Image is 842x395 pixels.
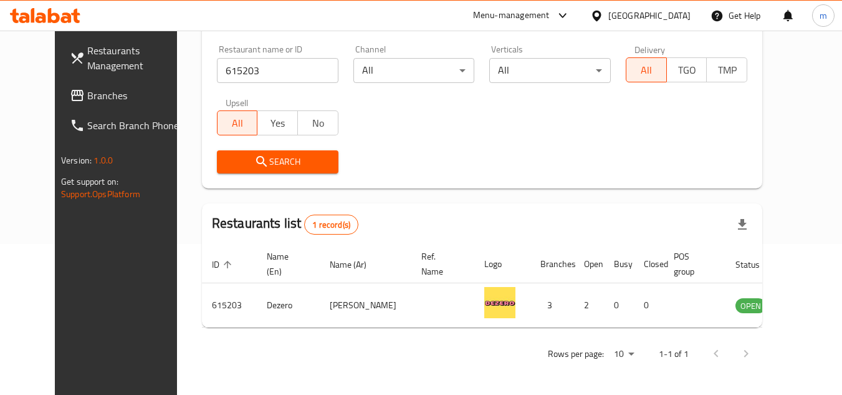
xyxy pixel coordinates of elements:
[735,299,766,313] span: OPEN
[60,36,196,80] a: Restaurants Management
[604,283,634,328] td: 0
[87,43,186,73] span: Restaurants Management
[305,219,358,231] span: 1 record(s)
[548,346,604,362] p: Rows per page:
[634,45,666,54] label: Delivery
[666,57,707,82] button: TGO
[489,58,611,83] div: All
[474,245,530,283] th: Logo
[202,283,257,328] td: 615203
[257,110,298,135] button: Yes
[212,214,358,235] h2: Restaurants list
[217,150,338,173] button: Search
[530,283,574,328] td: 3
[222,114,253,132] span: All
[735,257,776,272] span: Status
[303,114,333,132] span: No
[473,8,550,23] div: Menu-management
[262,114,293,132] span: Yes
[634,245,664,283] th: Closed
[60,80,196,110] a: Branches
[212,257,236,272] span: ID
[87,88,186,103] span: Branches
[304,215,358,235] div: Total records count
[330,257,383,272] span: Name (Ar)
[674,249,710,279] span: POS group
[217,15,747,34] h2: Restaurant search
[61,173,118,190] span: Get support on:
[626,57,667,82] button: All
[267,249,305,279] span: Name (En)
[574,283,604,328] td: 2
[93,152,113,168] span: 1.0.0
[659,346,689,362] p: 1-1 of 1
[353,58,475,83] div: All
[297,110,338,135] button: No
[87,118,186,133] span: Search Branch Phone
[257,283,320,328] td: Dezero
[820,9,827,22] span: m
[226,98,249,107] label: Upsell
[61,186,140,202] a: Support.OpsPlatform
[604,245,634,283] th: Busy
[217,110,258,135] button: All
[60,110,196,140] a: Search Branch Phone
[712,61,742,79] span: TMP
[227,154,328,170] span: Search
[530,245,574,283] th: Branches
[484,287,515,318] img: Dezero
[727,210,757,240] div: Export file
[672,61,702,79] span: TGO
[608,9,691,22] div: [GEOGRAPHIC_DATA]
[421,249,459,279] span: Ref. Name
[61,152,92,168] span: Version:
[320,283,411,328] td: [PERSON_NAME]
[217,58,338,83] input: Search for restaurant name or ID..
[706,57,747,82] button: TMP
[202,245,834,328] table: enhanced table
[631,61,662,79] span: All
[574,245,604,283] th: Open
[634,283,664,328] td: 0
[735,298,766,313] div: OPEN
[609,345,639,364] div: Rows per page:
